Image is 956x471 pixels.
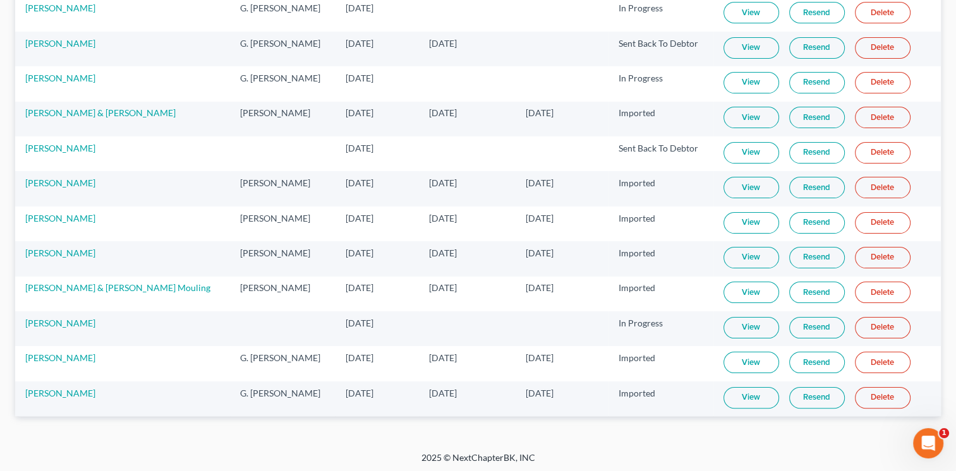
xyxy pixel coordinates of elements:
a: View [723,177,779,198]
td: [PERSON_NAME] [230,206,336,241]
a: Resend [789,72,845,93]
span: [DATE] [429,107,457,118]
a: View [723,37,779,59]
a: View [723,317,779,338]
a: Resend [789,107,845,128]
a: Resend [789,212,845,234]
a: Resend [789,2,845,23]
span: [DATE] [346,247,373,258]
a: Resend [789,317,845,338]
a: Delete [855,387,911,408]
td: Imported [608,102,713,136]
td: Sent Back To Debtor [608,136,713,171]
td: In Progress [608,66,713,101]
a: View [723,212,779,234]
td: [PERSON_NAME] [230,102,336,136]
a: View [723,2,779,23]
td: G. [PERSON_NAME] [230,66,336,101]
span: [DATE] [346,388,373,398]
span: [DATE] [429,282,457,293]
td: G. [PERSON_NAME] [230,32,336,66]
a: [PERSON_NAME] [25,213,95,224]
a: Delete [855,72,911,93]
span: [DATE] [346,73,373,83]
a: [PERSON_NAME] [25,38,95,49]
a: [PERSON_NAME] [25,177,95,188]
td: [PERSON_NAME] [230,241,336,276]
a: [PERSON_NAME] & [PERSON_NAME] [25,107,176,118]
td: In Progress [608,311,713,346]
a: Resend [789,142,845,164]
span: [DATE] [526,213,554,224]
span: [DATE] [429,213,457,224]
a: Delete [855,107,911,128]
td: Imported [608,277,713,311]
span: [DATE] [526,247,554,258]
a: [PERSON_NAME] [25,388,95,398]
a: Resend [789,37,845,59]
span: [DATE] [346,38,373,49]
td: [PERSON_NAME] [230,171,336,206]
span: [DATE] [346,143,373,153]
iframe: Intercom live chat [913,428,943,458]
span: [DATE] [346,107,373,118]
a: Resend [789,387,845,408]
span: [DATE] [429,177,457,188]
td: Imported [608,171,713,206]
span: [DATE] [346,177,373,188]
a: [PERSON_NAME] [25,73,95,83]
a: [PERSON_NAME] & [PERSON_NAME] Mouling [25,282,210,293]
span: [DATE] [429,352,457,363]
a: Resend [789,247,845,268]
a: View [723,247,779,268]
td: Imported [608,206,713,241]
span: [DATE] [429,388,457,398]
span: [DATE] [346,352,373,363]
td: Imported [608,381,713,416]
a: Delete [855,177,911,198]
td: G. [PERSON_NAME] [230,346,336,381]
td: Imported [608,346,713,381]
a: [PERSON_NAME] [25,352,95,363]
span: [DATE] [346,213,373,224]
td: Sent Back To Debtor [608,32,713,66]
a: [PERSON_NAME] [25,318,95,328]
td: [PERSON_NAME] [230,277,336,311]
a: View [723,282,779,303]
a: View [723,352,779,373]
a: Delete [855,212,911,234]
a: Resend [789,352,845,373]
span: [DATE] [526,282,554,293]
a: View [723,107,779,128]
span: 1 [939,428,949,438]
td: G. [PERSON_NAME] [230,381,336,416]
span: [DATE] [526,352,554,363]
span: [DATE] [526,177,554,188]
a: View [723,142,779,164]
a: Delete [855,317,911,338]
a: [PERSON_NAME] [25,3,95,13]
span: [DATE] [346,3,373,13]
a: [PERSON_NAME] [25,143,95,153]
a: View [723,72,779,93]
a: Delete [855,37,911,59]
a: View [723,387,779,408]
td: Imported [608,241,713,276]
a: Delete [855,282,911,303]
a: Resend [789,282,845,303]
span: [DATE] [346,282,373,293]
span: [DATE] [429,247,457,258]
a: [PERSON_NAME] [25,247,95,258]
a: Delete [855,247,911,268]
span: [DATE] [346,318,373,328]
a: Resend [789,177,845,198]
span: [DATE] [526,388,554,398]
a: Delete [855,2,911,23]
a: Delete [855,142,911,164]
span: [DATE] [526,107,554,118]
span: [DATE] [429,38,457,49]
a: Delete [855,352,911,373]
